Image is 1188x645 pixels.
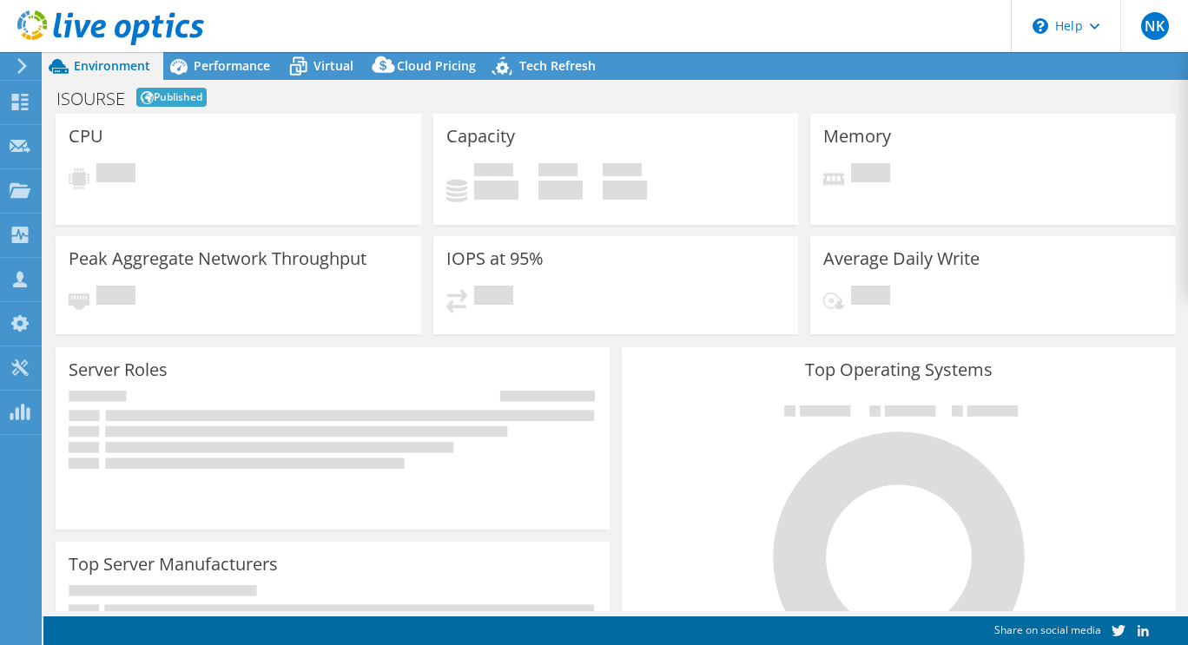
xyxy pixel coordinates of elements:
[635,360,1163,379] h3: Top Operating Systems
[74,57,150,74] span: Environment
[96,286,135,309] span: Pending
[538,181,583,200] h4: 0 GiB
[69,127,103,146] h3: CPU
[1033,18,1048,34] svg: \n
[446,249,544,268] h3: IOPS at 95%
[1141,12,1169,40] span: NK
[69,555,278,574] h3: Top Server Manufacturers
[313,57,353,74] span: Virtual
[96,163,135,187] span: Pending
[69,360,168,379] h3: Server Roles
[474,181,518,200] h4: 0 GiB
[519,57,596,74] span: Tech Refresh
[69,249,366,268] h3: Peak Aggregate Network Throughput
[538,163,577,181] span: Free
[851,163,890,187] span: Pending
[823,127,891,146] h3: Memory
[474,286,513,309] span: Pending
[136,88,207,107] span: Published
[397,57,476,74] span: Cloud Pricing
[446,127,515,146] h3: Capacity
[56,90,125,108] h1: ISOURSE
[851,286,890,309] span: Pending
[194,57,270,74] span: Performance
[603,163,642,181] span: Total
[823,249,980,268] h3: Average Daily Write
[994,622,1101,637] span: Share on social media
[603,181,647,200] h4: 0 GiB
[474,163,513,181] span: Used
